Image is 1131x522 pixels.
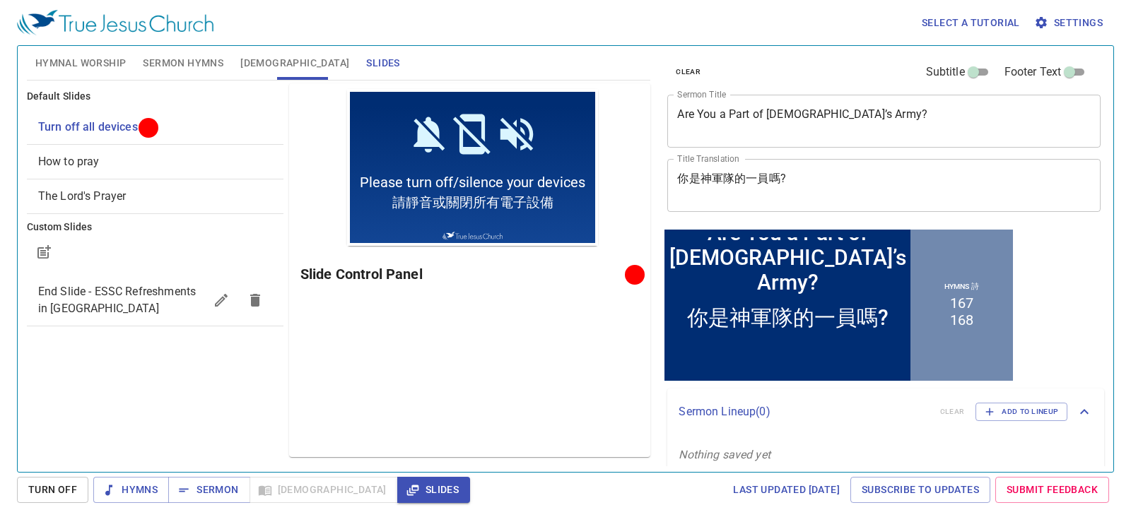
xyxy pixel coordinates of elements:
span: [object Object] [38,155,100,168]
span: 請靜音或關閉所有電子設備 [45,105,206,123]
span: Slides [409,481,459,499]
i: Nothing saved yet [679,448,770,461]
div: Sermon Lineup(0)clearAdd to Lineup [667,388,1104,435]
span: Subtitle [926,64,965,81]
textarea: Are You a Part of [DEMOGRAPHIC_DATA]’s Army? [677,107,1091,134]
textarea: 你是神軍隊的一員嗎? [677,172,1091,198]
span: Slides [366,54,399,72]
button: Turn Off [17,477,88,503]
span: Hymnal Worship [35,54,127,72]
div: End Slide - ESSC Refreshments in [GEOGRAPHIC_DATA] [27,275,283,326]
li: 168 [288,85,312,102]
span: Turn Off [28,481,77,499]
span: Sermon Hymns [143,54,223,72]
span: Hymns [105,481,158,499]
span: clear [676,66,701,78]
button: Add to Lineup [975,403,1067,421]
button: Settings [1031,10,1108,36]
span: Settings [1037,14,1103,32]
button: Hymns [93,477,169,503]
span: Add to Lineup [985,405,1058,418]
span: [DEMOGRAPHIC_DATA] [240,54,349,72]
button: Sermon [168,477,250,503]
button: Select a tutorial [916,10,1026,36]
h6: Custom Slides [27,220,283,235]
span: [object Object] [38,189,127,203]
a: Last updated [DATE] [727,477,845,503]
p: Hymns 詩 [283,55,317,65]
li: 167 [288,68,312,85]
span: Please turn off/silence your devices [13,85,238,102]
span: End Slide - ESSC Refreshments in Fellowship Hall [38,285,196,315]
p: Sermon Lineup ( 0 ) [679,403,928,420]
button: Slides [397,477,470,503]
div: 你是神軍隊的一員嗎? [25,77,227,106]
button: clear [667,64,709,81]
span: Select a tutorial [922,14,1020,32]
span: Footer Text [1004,64,1062,81]
h6: Default Slides [27,89,283,105]
img: True Jesus Church [17,10,213,35]
span: Last updated [DATE] [733,481,840,499]
span: [object Object] [38,120,138,134]
span: Sermon [180,481,238,499]
a: Submit Feedback [995,477,1109,503]
span: Submit Feedback [1007,481,1098,499]
div: The Lord's Prayer [27,179,283,213]
iframe: from-child [662,227,1016,384]
span: Subscribe to Updates [862,481,979,499]
img: True Jesus Church [95,143,156,150]
div: Turn off all devices [27,110,283,144]
a: Subscribe to Updates [850,477,990,503]
div: How to pray [27,145,283,179]
h6: Slide Control Panel [300,263,630,285]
